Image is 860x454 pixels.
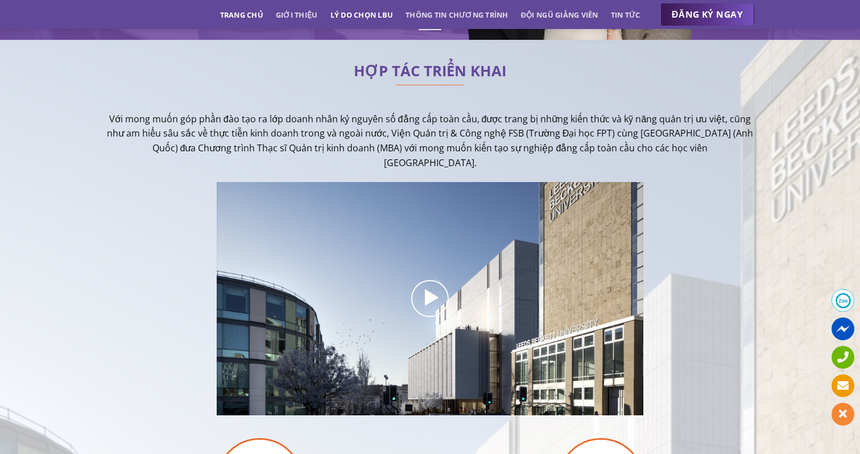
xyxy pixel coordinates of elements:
p: Với mong muốn góp phần đào tạo ra lớp doanh nhân kỷ nguyên số đẳng cấp toàn cầu, được trang bị nh... [106,112,754,170]
a: Giới thiệu [276,5,318,25]
img: line-lbu.jpg [396,85,464,86]
a: Lý do chọn LBU [330,5,394,25]
a: Tin tức [611,5,640,25]
h2: HỢP TÁC TRIỂN KHAI [106,65,754,77]
a: ĐĂNG KÝ NGAY [660,3,754,26]
a: Trang chủ [220,5,263,25]
a: Đội ngũ giảng viên [521,5,598,25]
span: ĐĂNG KÝ NGAY [672,7,743,22]
a: Thông tin chương trình [406,5,508,25]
